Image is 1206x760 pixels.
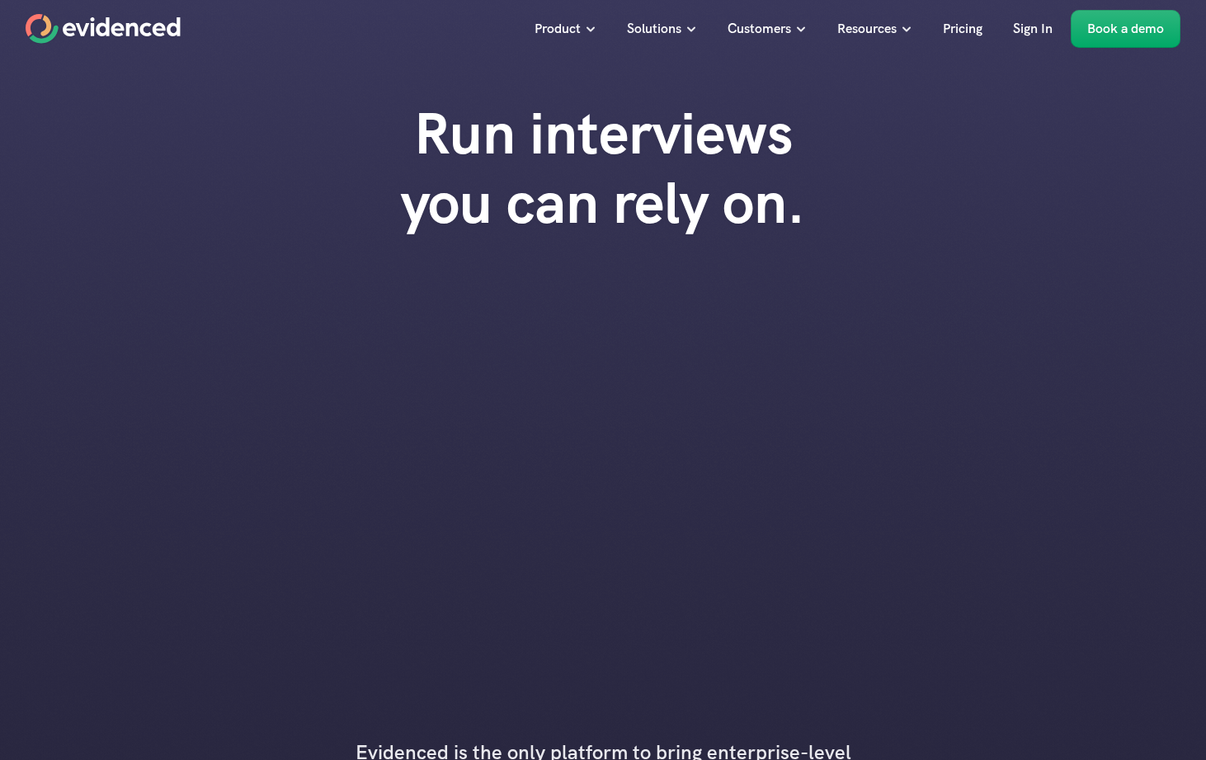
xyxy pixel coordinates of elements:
a: Book a demo [1071,10,1180,48]
a: Home [26,14,181,44]
a: Sign In [1001,10,1065,48]
p: Book a demo [1087,18,1164,40]
p: Resources [837,18,897,40]
p: Sign In [1013,18,1053,40]
h1: Run interviews you can rely on. [368,99,838,238]
p: Pricing [943,18,982,40]
p: Solutions [627,18,681,40]
p: Product [535,18,581,40]
p: Customers [728,18,791,40]
a: Pricing [930,10,995,48]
